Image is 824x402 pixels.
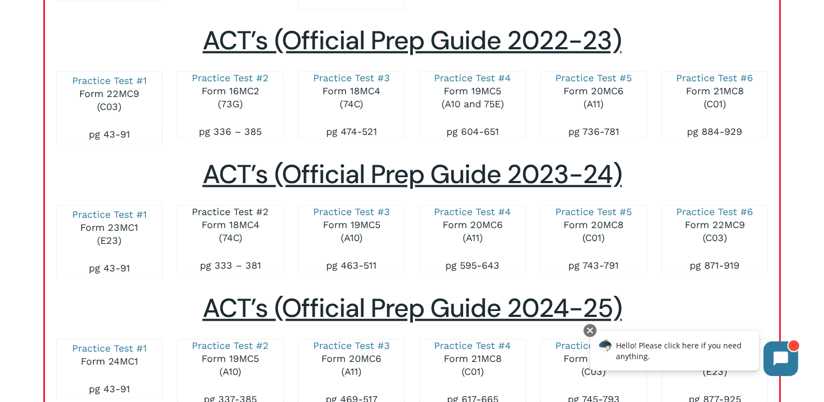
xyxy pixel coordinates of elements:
[431,259,515,272] p: pg 595-643
[673,72,757,125] p: Form 21MC8 (C01)
[192,340,269,351] a: Practice Test #2
[313,340,390,351] a: Practice Test #3
[68,208,152,262] p: Form 23MC1 (E23)
[431,125,515,138] p: pg 604-651
[192,206,269,217] a: Practice Test #2
[203,23,621,57] span: ACT’s (Official Prep Guide 2022-23)
[68,342,152,382] p: Form 24MC1
[313,206,390,217] a: Practice Test #3
[673,205,757,259] p: Form 22MC9 (C03)
[579,322,809,387] iframe: Chatbot
[555,340,632,351] a: Practice Test #5
[68,262,152,275] p: pg 43-91
[189,125,272,138] p: pg 336 – 385
[676,72,753,83] a: Practice Test #6
[203,157,622,191] span: ACT’s (Official Prep Guide 2023-24)
[68,128,152,141] p: pg 43-91
[68,382,152,395] p: pg 43-91
[431,339,515,393] p: Form 21MC8 (C01)
[434,340,511,351] a: Practice Test #4
[203,291,622,325] span: ACT’s (Official Prep Guide 2024-25)
[309,339,393,393] p: Form 20MC6 (A11)
[434,72,511,83] a: Practice Test #4
[72,209,147,220] a: Practice Test #1
[309,125,393,138] p: pg 474-521
[313,72,390,83] a: Practice Test #3
[431,205,515,259] p: Form 20MC6 (A11)
[431,72,515,125] p: Form 19MC5 (A10 and 75E)
[309,205,393,259] p: Form 19MC5 (A10)
[673,125,757,138] p: pg 884-929
[676,206,753,217] a: Practice Test #6
[309,72,393,125] p: Form 18MC4 (74C)
[552,205,635,259] p: Form 20MC8 (C01)
[555,72,632,83] a: Practice Test #5
[673,259,757,272] p: pg 871-919
[552,125,635,138] p: pg 736-781
[552,72,635,125] p: Form 20MC6 (A11)
[72,342,147,354] a: Practice Test #1
[552,339,635,393] p: Form 22MC9 (C03)
[434,206,511,217] a: Practice Test #4
[309,259,393,272] p: pg 463-511
[192,72,269,83] a: Practice Test #2
[189,72,272,125] p: Form 16MC2 (73G)
[189,259,272,272] p: pg 333 – 381
[189,339,272,393] p: Form 19MC5 (A10)
[68,74,152,128] p: Form 22MC9 (C03)
[72,75,147,86] a: Practice Test #1
[555,206,632,217] a: Practice Test #5
[552,259,635,272] p: pg 743-791
[189,205,272,259] p: Form 18MC4 (74C)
